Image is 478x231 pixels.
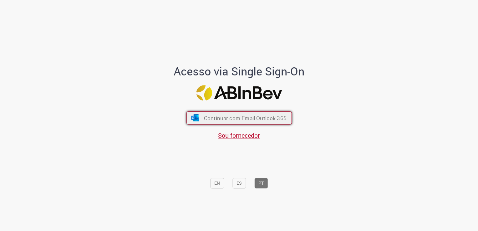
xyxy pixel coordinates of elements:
[204,115,286,122] span: Continuar com Email Outlook 365
[254,178,268,189] button: PT
[152,65,326,78] h1: Acesso via Single Sign-On
[196,85,282,100] img: Logo ABInBev
[210,178,224,189] button: EN
[218,131,260,140] a: Sou fornecedor
[191,115,200,121] img: ícone Azure/Microsoft 360
[186,111,292,125] button: ícone Azure/Microsoft 360 Continuar com Email Outlook 365
[232,178,246,189] button: ES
